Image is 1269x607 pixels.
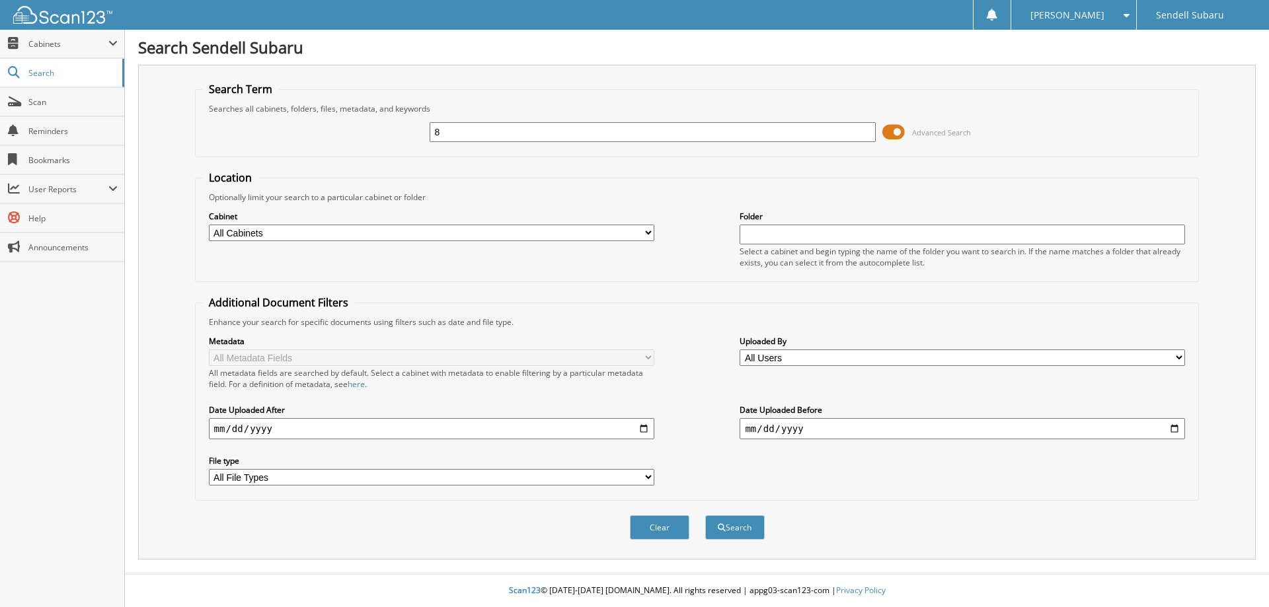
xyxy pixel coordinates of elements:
span: [PERSON_NAME] [1030,11,1104,19]
span: Scan123 [509,585,541,596]
button: Search [705,515,765,540]
span: Reminders [28,125,118,137]
label: Metadata [209,336,654,347]
div: Searches all cabinets, folders, files, metadata, and keywords [202,103,1192,114]
label: Date Uploaded After [209,404,654,415]
span: Advanced Search [912,127,971,137]
div: Enhance your search for specific documents using filters such as date and file type. [202,316,1192,328]
div: Optionally limit your search to a particular cabinet or folder [202,192,1192,203]
img: scan123-logo-white.svg [13,6,112,24]
span: User Reports [28,184,108,195]
input: end [740,418,1185,439]
label: Uploaded By [740,336,1185,347]
span: Sendell Subaru [1156,11,1224,19]
div: © [DATE]-[DATE] [DOMAIN_NAME]. All rights reserved | appg03-scan123-com | [125,575,1269,607]
input: start [209,418,654,439]
legend: Additional Document Filters [202,295,355,310]
legend: Location [202,170,258,185]
span: Help [28,213,118,224]
label: Folder [740,211,1185,222]
iframe: Chat Widget [1203,544,1269,607]
span: Search [28,67,116,79]
span: Bookmarks [28,155,118,166]
label: Date Uploaded Before [740,404,1185,415]
span: Cabinets [28,38,108,50]
a: here [348,378,365,390]
div: All metadata fields are searched by default. Select a cabinet with metadata to enable filtering b... [209,367,654,390]
button: Clear [630,515,689,540]
label: Cabinet [209,211,654,222]
a: Privacy Policy [836,585,886,596]
legend: Search Term [202,82,279,96]
h1: Search Sendell Subaru [138,36,1256,58]
div: Select a cabinet and begin typing the name of the folder you want to search in. If the name match... [740,246,1185,268]
label: File type [209,455,654,466]
span: Announcements [28,242,118,253]
span: Scan [28,96,118,108]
